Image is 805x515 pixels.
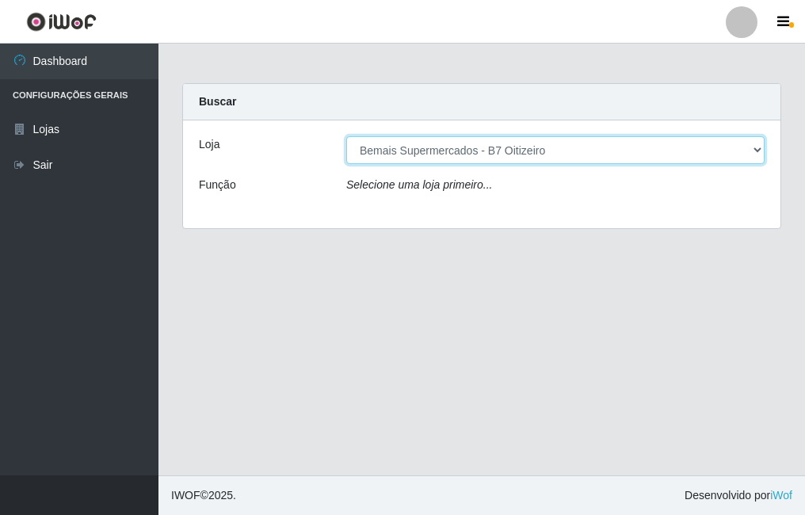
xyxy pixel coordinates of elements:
[199,177,236,193] label: Função
[171,487,236,504] span: © 2025 .
[346,178,492,191] i: Selecione uma loja primeiro...
[770,489,792,502] a: iWof
[685,487,792,504] span: Desenvolvido por
[199,136,219,153] label: Loja
[199,95,236,108] strong: Buscar
[171,489,200,502] span: IWOF
[26,12,97,32] img: CoreUI Logo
